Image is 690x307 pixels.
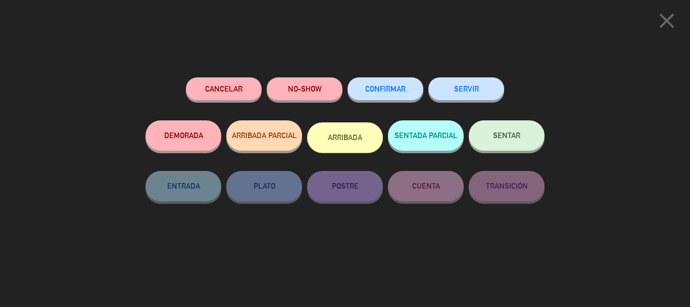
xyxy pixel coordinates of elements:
[469,171,545,201] button: TRANSICIÓN
[307,122,383,153] button: ARRIBADA
[493,131,520,140] span: SENTAR
[428,77,504,100] button: SERVIR
[651,8,682,37] button: close
[388,120,464,151] button: SENTADA PARCIAL
[365,84,406,93] span: CONFIRMAR
[469,120,545,151] button: SENTAR
[226,171,302,201] button: PLATO
[388,171,464,201] button: CUENTA
[226,120,302,151] button: ARRIBADA PARCIAL
[186,77,262,100] button: Cancelar
[145,120,221,151] button: DEMORADA
[145,171,221,201] button: ENTRADA
[267,77,342,100] button: NO-SHOW
[307,171,383,201] button: POSTRE
[348,77,423,100] button: CONFIRMAR
[232,131,297,140] span: ARRIBADA PARCIAL
[654,8,679,33] i: close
